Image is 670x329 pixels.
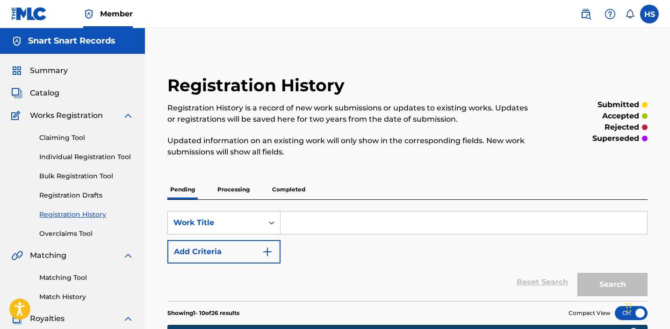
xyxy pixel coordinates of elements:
h2: Registration History [167,75,349,96]
img: Works Registration [11,110,23,121]
h5: Snart Snart Records [28,36,115,46]
div: Drag [626,293,632,322]
iframe: Chat Widget [623,284,670,329]
span: Royalties [30,313,65,324]
p: Pending [167,180,198,199]
a: Match History [39,292,134,302]
div: Notifications [625,9,634,19]
a: Matching Tool [39,273,134,283]
button: Add Criteria [167,240,281,263]
span: Member [100,8,133,19]
a: Overclaims Tool [39,229,134,239]
p: Showing 1 - 10 of 26 results [167,309,239,317]
img: 9d2ae6d4665cec9f34b9.svg [262,246,273,257]
span: Matching [30,250,66,261]
img: help [605,8,616,20]
img: Summary [11,65,22,76]
img: expand [122,250,134,261]
span: Summary [30,65,68,76]
a: Claiming Tool [39,133,134,143]
form: Search Form [167,211,648,301]
p: submitted [598,99,639,110]
span: Catalog [30,88,59,99]
p: Processing [215,180,252,199]
span: Works Registration [30,110,103,121]
img: expand [122,313,134,324]
a: CatalogCatalog [11,88,59,99]
img: Top Rightsholder [83,8,94,20]
a: Public Search [576,5,595,23]
p: accepted [602,110,639,122]
iframe: Resource Center [644,209,670,277]
div: Work Title [173,217,258,228]
img: search [580,8,591,20]
span: Compact View [569,309,611,317]
img: Royalties [11,313,22,324]
a: Registration History [39,210,134,219]
div: Help [601,5,620,23]
a: SummarySummary [11,65,68,76]
img: Catalog [11,88,22,99]
p: rejected [605,122,639,133]
div: User Menu [640,5,659,23]
img: Accounts [11,36,22,47]
p: superseded [592,133,639,144]
p: Updated information on an existing work will only show in the corresponding fields. New work subm... [167,135,537,158]
a: Individual Registration Tool [39,152,134,162]
a: Bulk Registration Tool [39,171,134,181]
p: Registration History is a record of new work submissions or updates to existing works. Updates or... [167,102,537,125]
a: Registration Drafts [39,190,134,200]
img: Matching [11,250,23,261]
img: expand [122,110,134,121]
img: MLC Logo [11,7,47,21]
p: Completed [269,180,308,199]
